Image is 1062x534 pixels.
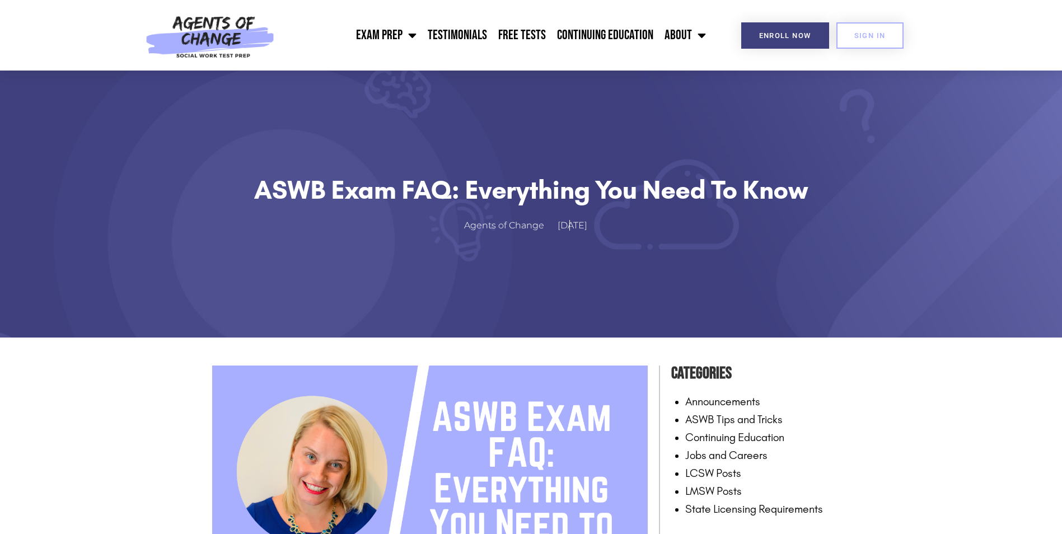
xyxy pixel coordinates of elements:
a: Continuing Education [551,21,659,49]
a: Announcements [685,395,760,408]
a: Agents of Change [464,218,555,234]
h1: ASWB Exam FAQ: Everything You Need to Know [240,174,822,205]
a: Jobs and Careers [685,448,768,462]
a: About [659,21,712,49]
a: SIGN IN [836,22,904,49]
time: [DATE] [558,220,587,231]
a: [DATE] [558,218,598,234]
a: ASWB Tips and Tricks [685,413,783,426]
a: LMSW Posts [685,484,742,498]
a: Testimonials [422,21,493,49]
a: Exam Prep [350,21,422,49]
a: Enroll Now [741,22,829,49]
a: LCSW Posts [685,466,741,480]
a: Continuing Education [685,430,784,444]
h4: Categories [671,360,850,387]
span: Agents of Change [464,218,544,234]
span: SIGN IN [854,32,886,39]
span: Enroll Now [759,32,811,39]
nav: Menu [280,21,712,49]
a: State Licensing Requirements [685,502,823,516]
a: Free Tests [493,21,551,49]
